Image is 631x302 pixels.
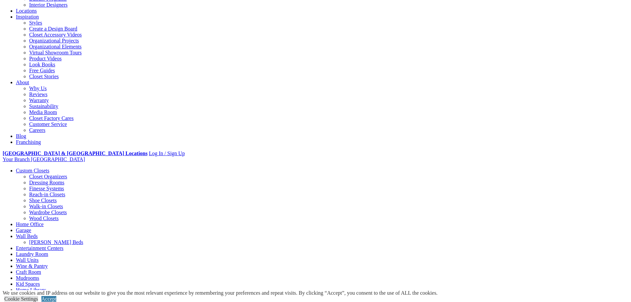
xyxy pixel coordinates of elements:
a: Dressing Rooms [29,180,64,185]
a: Wall Beds [16,233,38,239]
a: Walk-in Closets [29,204,63,209]
a: Shoe Closets [29,198,57,203]
a: Laundry Room [16,251,48,257]
a: Create a Design Board [29,26,77,31]
a: Careers [29,127,45,133]
a: Log In / Sign Up [149,151,184,156]
a: Reviews [29,91,47,97]
a: Your Branch [GEOGRAPHIC_DATA] [3,156,85,162]
a: Look Books [29,62,55,67]
a: Why Us [29,86,47,91]
a: Mudrooms [16,275,39,281]
a: Interior Designers [29,2,68,8]
a: Closet Organizers [29,174,67,179]
a: Customer Service [29,121,67,127]
a: Organizational Projects [29,38,79,43]
a: Closet Accessory Videos [29,32,82,37]
a: [PERSON_NAME] Beds [29,239,83,245]
a: Styles [29,20,42,26]
a: Organizational Elements [29,44,81,49]
a: Home Library [16,287,46,293]
a: Custom Closets [16,168,49,173]
a: About [16,80,29,85]
a: Sustainability [29,103,58,109]
a: Closet Stories [29,74,59,79]
span: [GEOGRAPHIC_DATA] [31,156,85,162]
a: Wine & Pantry [16,263,48,269]
a: Inspiration [16,14,39,20]
span: Your Branch [3,156,29,162]
div: We use cookies and IP address on our website to give you the most relevant experience by remember... [3,290,438,296]
a: Franchising [16,139,41,145]
a: Accept [41,296,56,302]
a: Wardrobe Closets [29,210,67,215]
a: Reach-in Closets [29,192,65,197]
a: Virtual Showroom Tours [29,50,82,55]
a: Home Office [16,221,44,227]
a: Craft Room [16,269,41,275]
a: Kid Spaces [16,281,40,287]
a: Garage [16,227,31,233]
a: Wall Units [16,257,38,263]
a: Media Room [29,109,57,115]
a: Cookie Settings [4,296,38,302]
a: Free Guides [29,68,55,73]
a: Entertainment Centers [16,245,64,251]
a: [GEOGRAPHIC_DATA] & [GEOGRAPHIC_DATA] Locations [3,151,147,156]
a: Finesse Systems [29,186,64,191]
a: Blog [16,133,26,139]
a: Closet Factory Cares [29,115,74,121]
a: Product Videos [29,56,62,61]
a: Locations [16,8,37,14]
a: Warranty [29,97,49,103]
a: Wood Closets [29,215,59,221]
